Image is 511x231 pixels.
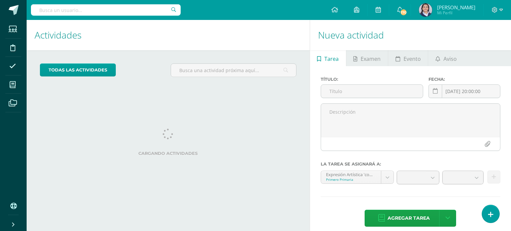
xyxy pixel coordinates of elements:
a: todas las Actividades [40,63,116,76]
span: Evento [404,51,421,67]
label: Título: [321,77,424,82]
h1: Actividades [35,20,302,50]
label: Fecha: [428,77,500,82]
a: Evento [388,50,428,66]
label: La tarea se asignará a: [321,162,500,167]
input: Busca un usuario... [31,4,181,16]
img: 8031ff02cdbf27b1e92c1b01252b7000.png [419,3,432,17]
input: Busca una actividad próxima aquí... [171,64,296,77]
h1: Nueva actividad [318,20,503,50]
span: Mi Perfil [437,10,475,16]
span: [PERSON_NAME] [437,4,475,11]
span: Agregar tarea [388,210,430,226]
a: Aviso [428,50,464,66]
a: Examen [346,50,388,66]
div: Expresión Artística 'compound--Expresión Artística' [326,171,376,177]
span: Aviso [443,51,457,67]
input: Fecha de entrega [429,85,500,98]
label: Cargando actividades [40,151,296,156]
span: Tarea [324,51,339,67]
a: Tarea [310,50,346,66]
a: Expresión Artística 'compound--Expresión Artística'Primero Primaria [321,171,394,183]
div: Primero Primaria [326,177,376,182]
span: Examen [361,51,381,67]
span: 170 [400,9,407,16]
input: Título [321,85,423,98]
